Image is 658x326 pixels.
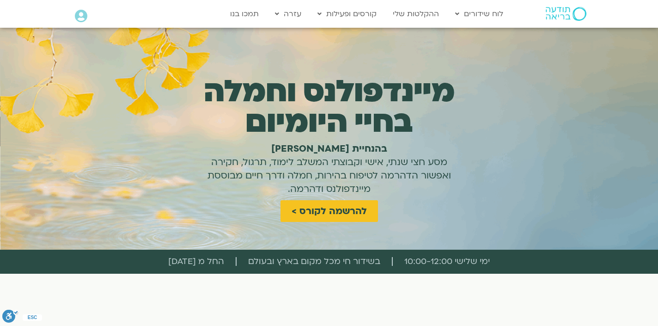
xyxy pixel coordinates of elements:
[451,5,508,23] a: לוח שידורים
[404,254,490,269] span: ימי שלישי 10:00-12:00
[190,76,468,137] h1: מיינדפולנס וחמלה בחיי היומיום
[200,142,458,196] h1: מסע חצי שנתי, אישי וקבוצתי המשלב לימוד, תרגול, חקירה ואפשור הדהרמה לטיפוח בהירות, חמלה ודרך חיים ...
[546,7,586,21] img: תודעה בריאה
[313,5,381,23] a: קורסים ופעילות
[292,206,367,216] span: להרשמה לקורס >
[168,254,224,269] span: החל מ [DATE]​
[280,200,378,222] a: להרשמה לקורס >
[388,5,444,23] a: ההקלטות שלי
[270,5,306,23] a: עזרה
[271,142,387,155] b: בהנחיית [PERSON_NAME]
[225,5,263,23] a: תמכו בנו
[248,254,380,269] span: בשידור חי מכל מקום בארץ ובעולם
